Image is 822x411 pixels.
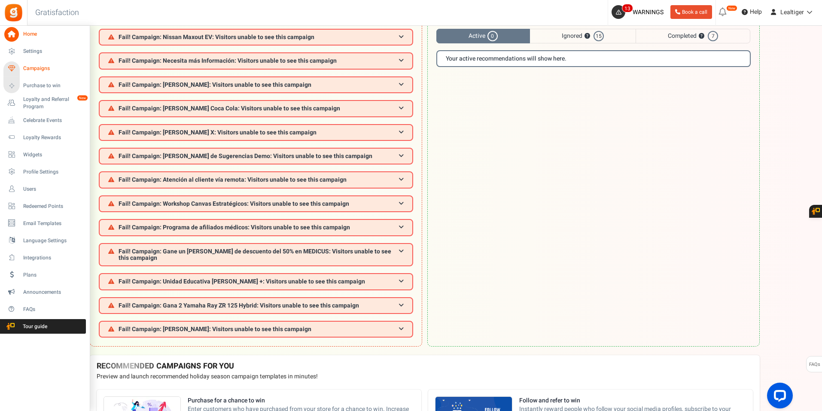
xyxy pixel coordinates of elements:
[3,27,86,42] a: Home
[708,31,718,41] span: 7
[119,34,314,40] span: Fail! Campaign: Nissan Maxout EV: Visitors unable to see this campaign
[530,29,636,43] span: Ignored
[23,271,83,279] span: Plans
[119,105,340,112] span: Fail! Campaign: [PERSON_NAME] Coca Cola: Visitors unable to see this campaign
[3,233,86,248] a: Language Settings
[748,8,762,16] span: Help
[3,302,86,317] a: FAQs
[519,396,746,405] strong: Follow and refer to win
[23,306,83,313] span: FAQs
[633,8,664,17] span: WARNINGS
[780,8,804,17] span: Lealtiger
[23,203,83,210] span: Redeemed Points
[23,289,83,296] span: Announcements
[3,250,86,265] a: Integrations
[594,31,604,41] span: 15
[23,48,83,55] span: Settings
[3,79,86,93] a: Purchase to win
[3,164,86,179] a: Profile Settings
[23,220,83,227] span: Email Templates
[188,396,414,405] strong: Purchase for a chance to win
[23,168,83,176] span: Profile Settings
[446,55,566,62] b: Your active recommendations will show here.
[4,3,23,22] img: Gratisfaction
[119,278,365,285] span: Fail! Campaign: Unidad Educativa [PERSON_NAME] +: Visitors unable to see this campaign
[636,29,750,43] span: Completed
[726,5,737,11] em: New
[23,237,83,244] span: Language Settings
[23,151,83,158] span: Widgets
[699,33,704,39] button: ?
[119,153,372,159] span: Fail! Campaign: [PERSON_NAME] de Sugerencias Demo: Visitors unable to see this campaign
[3,113,86,128] a: Celebrate Events
[585,33,590,39] button: ?
[3,130,86,145] a: Loyalty Rewards
[3,44,86,59] a: Settings
[3,61,86,76] a: Campaigns
[97,362,753,371] h4: RECOMMENDED CAMPAIGNS FOR YOU
[3,147,86,162] a: Widgets
[3,199,86,213] a: Redeemed Points
[119,82,311,88] span: Fail! Campaign: [PERSON_NAME]: Visitors unable to see this campaign
[119,224,350,231] span: Fail! Campaign: Programa de afiliados médicos: Visitors unable to see this campaign
[3,182,86,196] a: Users
[23,254,83,262] span: Integrations
[119,248,399,262] span: Fail! Campaign: Gane un [PERSON_NAME] de descuento del 50% en MEDICUS: Visitors unable to see thi...
[77,95,88,101] em: New
[119,58,337,64] span: Fail! Campaign: Necesita más Información: Visitors unable to see this campaign
[3,96,86,110] a: Loyalty and Referral Program New
[23,117,83,124] span: Celebrate Events
[3,268,86,282] a: Plans
[23,82,83,89] span: Purchase to win
[119,326,311,332] span: Fail! Campaign: [PERSON_NAME]: Visitors unable to see this campaign
[4,323,64,330] span: Tour guide
[670,5,712,19] a: Book a call
[26,4,88,21] h3: Gratisfaction
[436,29,530,43] span: Active
[23,134,83,141] span: Loyalty Rewards
[809,356,820,373] span: FAQs
[119,177,347,183] span: Fail! Campaign: Atención al cliente vía remota: Visitors unable to see this campaign
[119,129,317,136] span: Fail! Campaign: [PERSON_NAME] X: Visitors unable to see this campaign
[23,30,83,38] span: Home
[23,96,86,110] span: Loyalty and Referral Program
[487,31,498,41] span: 0
[612,5,667,19] a: 13 WARNINGS
[738,5,765,19] a: Help
[97,372,753,381] p: Preview and launch recommended holiday season campaign templates in minutes!
[119,201,349,207] span: Fail! Campaign: Workshop Canvas Estratégicos: Visitors unable to see this campaign
[3,216,86,231] a: Email Templates
[23,65,83,72] span: Campaigns
[622,4,633,12] span: 13
[23,186,83,193] span: Users
[3,285,86,299] a: Announcements
[119,302,359,309] span: Fail! Campaign: Gana 2 Yamaha Ray ZR 125 Hybrid: Visitors unable to see this campaign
